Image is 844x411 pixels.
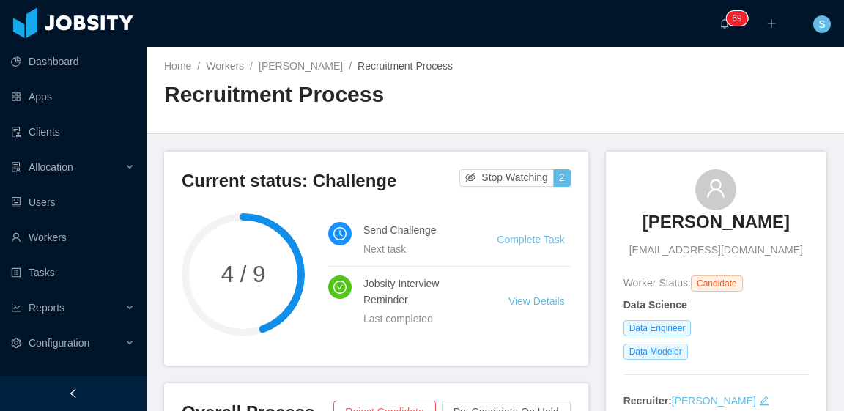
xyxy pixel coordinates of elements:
h3: [PERSON_NAME] [643,210,790,234]
a: icon: pie-chartDashboard [11,47,135,76]
a: Home [164,60,191,72]
div: Next task [363,241,462,257]
a: Workers [206,60,244,72]
i: icon: line-chart [11,303,21,313]
a: icon: robotUsers [11,188,135,217]
a: Complete Task [497,234,564,245]
span: 4 / 9 [182,263,305,286]
span: Configuration [29,337,89,349]
a: icon: appstoreApps [11,82,135,111]
a: [PERSON_NAME] [259,60,343,72]
h3: Current status: Challenge [182,169,459,193]
span: S [818,15,825,33]
span: Candidate [691,275,743,292]
i: icon: solution [11,162,21,172]
sup: 69 [726,11,747,26]
span: / [250,60,253,72]
span: Worker Status: [623,277,691,289]
i: icon: check-circle [333,281,347,294]
button: 2 [553,169,571,187]
a: icon: userWorkers [11,223,135,252]
i: icon: user [706,178,726,199]
a: [PERSON_NAME] [643,210,790,242]
span: [EMAIL_ADDRESS][DOMAIN_NAME] [629,242,803,258]
h2: Recruitment Process [164,80,495,110]
i: icon: clock-circle [333,227,347,240]
span: Data Modeler [623,344,688,360]
a: [PERSON_NAME] [672,395,756,407]
p: 6 [732,11,737,26]
span: Reports [29,302,64,314]
strong: Data Science [623,299,687,311]
span: / [197,60,200,72]
i: icon: edit [759,396,769,406]
button: icon: eye-invisibleStop Watching [459,169,554,187]
span: / [349,60,352,72]
strong: Recruiter: [623,395,672,407]
i: icon: bell [719,18,730,29]
i: icon: plus [766,18,777,29]
h4: Send Challenge [363,222,462,238]
a: icon: profileTasks [11,258,135,287]
a: icon: auditClients [11,117,135,147]
p: 9 [737,11,742,26]
span: Recruitment Process [358,60,453,72]
span: Allocation [29,161,73,173]
a: View Details [508,295,565,307]
div: Last completed [363,311,473,327]
i: icon: setting [11,338,21,348]
h4: Jobsity Interview Reminder [363,275,473,308]
span: Data Engineer [623,320,692,336]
